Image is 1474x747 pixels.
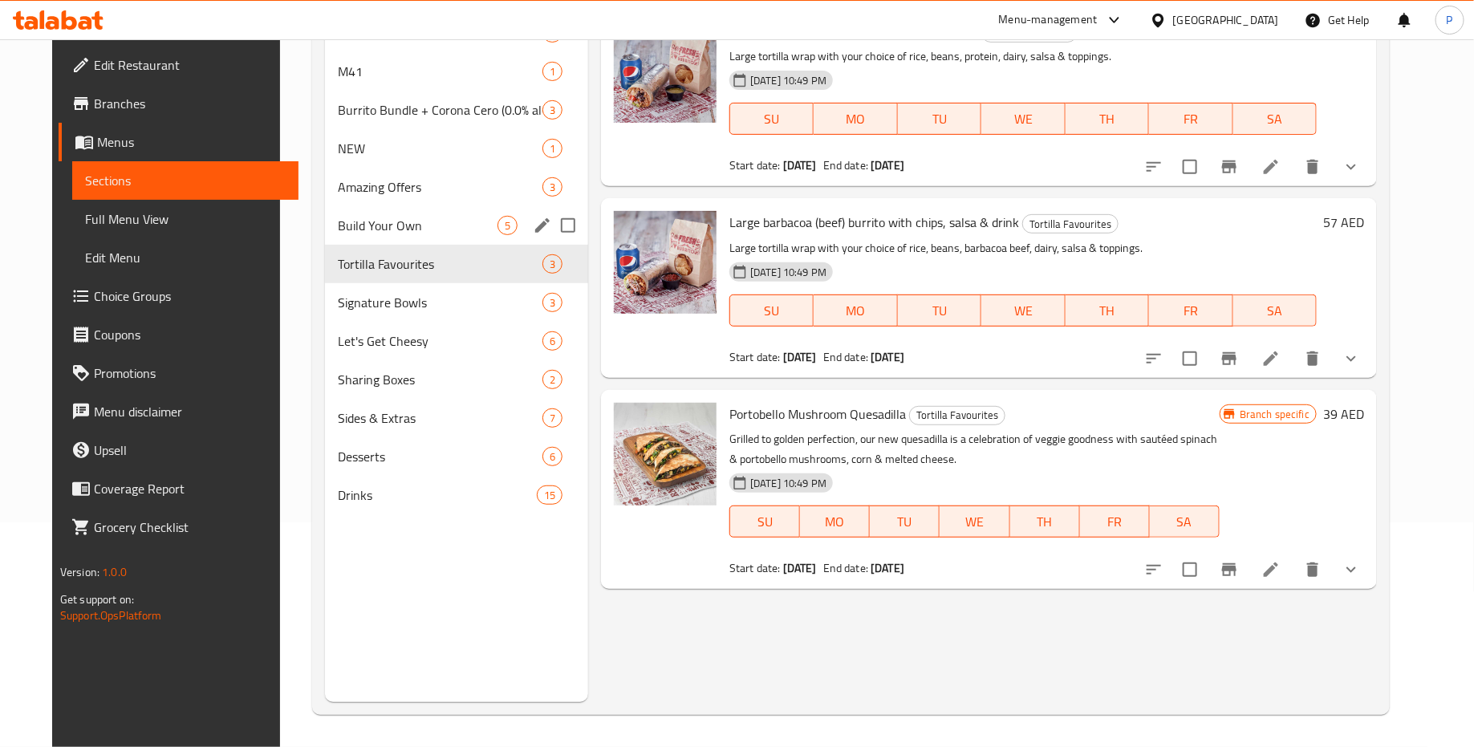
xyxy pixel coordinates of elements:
button: SA [1150,505,1220,538]
span: 1 [543,64,562,79]
button: show more [1332,550,1370,589]
span: 7 [543,411,562,426]
a: Edit Menu [72,238,298,277]
button: WE [940,505,1009,538]
span: MO [820,299,891,323]
span: FR [1155,108,1226,131]
span: Select to update [1173,150,1207,184]
span: Tortilla Favourites [910,406,1005,424]
a: Edit Restaurant [59,46,298,84]
a: Coverage Report [59,469,298,508]
button: MO [800,505,870,538]
span: Start date: [729,558,781,579]
span: MO [820,108,891,131]
div: items [542,254,562,274]
span: Let's Get Cheesy [338,331,542,351]
a: Grocery Checklist [59,508,298,546]
span: Branch specific [1233,407,1316,422]
span: TH [1072,299,1143,323]
span: FR [1155,299,1226,323]
div: Sides & Extras [338,408,542,428]
b: [DATE] [783,558,817,579]
span: SU [737,108,807,131]
button: sort-choices [1135,148,1173,186]
div: Build Your Own [338,216,497,235]
svg: Show Choices [1342,560,1361,579]
span: WE [988,299,1058,323]
span: 3 [543,180,562,195]
img: Portobello Mushroom Quesadilla [614,403,717,505]
h6: 57 AED [1323,211,1364,233]
b: [DATE] [783,347,817,367]
button: delete [1293,550,1332,589]
button: sort-choices [1135,339,1173,378]
button: show more [1332,339,1370,378]
div: Drinks15 [325,476,588,514]
span: Tortilla Favourites [1023,215,1118,233]
a: Full Menu View [72,200,298,238]
span: 5 [498,218,517,233]
div: Menu-management [999,10,1098,30]
a: Sections [72,161,298,200]
span: SA [1240,108,1310,131]
img: Large barbacoa (beef) burrito with chips, salsa & drink [614,211,717,314]
button: WE [981,103,1065,135]
b: [DATE] [783,155,817,176]
span: Promotions [94,363,286,383]
span: Get support on: [60,589,134,610]
svg: Show Choices [1342,157,1361,177]
div: items [542,370,562,389]
button: Branch-specific-item [1210,339,1249,378]
span: 1 [543,141,562,156]
button: Branch-specific-item [1210,148,1249,186]
button: TU [898,103,981,135]
a: Upsell [59,431,298,469]
span: Tortilla Favourites [338,254,542,274]
span: SA [1240,299,1310,323]
span: 6 [543,449,562,465]
div: Sharing Boxes2 [325,360,588,399]
span: Amazing Offers [338,177,542,197]
button: SU [729,294,814,327]
p: Large tortilla wrap with your choice of rice, beans, protein, dairy, salsa & toppings. [729,47,1317,67]
nav: Menu sections [325,7,588,521]
span: Choice Groups [94,286,286,306]
button: edit [530,213,554,237]
div: items [542,408,562,428]
span: WE [946,510,1003,534]
span: TH [1072,108,1143,131]
span: P [1447,11,1453,29]
span: Coupons [94,325,286,344]
button: SU [729,505,800,538]
span: 15 [538,488,562,503]
button: SU [729,103,814,135]
button: TU [870,505,940,538]
div: items [537,485,562,505]
div: Desserts6 [325,437,588,476]
a: Menu disclaimer [59,392,298,431]
span: NEW [338,139,542,158]
span: M41 [338,62,542,81]
p: Large tortilla wrap with your choice of rice, beans, barbacoa beef, dairy, salsa & toppings. [729,238,1317,258]
span: End date: [823,155,868,176]
span: 1.0.0 [102,562,127,583]
span: FR [1086,510,1143,534]
span: Sections [85,171,286,190]
span: Coverage Report [94,479,286,498]
span: Branches [94,94,286,113]
button: delete [1293,148,1332,186]
a: Menus [59,123,298,161]
div: items [542,100,562,120]
span: Sharing Boxes [338,370,542,389]
span: Grocery Checklist [94,518,286,537]
span: Desserts [338,447,542,466]
button: Branch-specific-item [1210,550,1249,589]
div: items [497,216,518,235]
span: Edit Restaurant [94,55,286,75]
button: sort-choices [1135,550,1173,589]
a: Branches [59,84,298,123]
